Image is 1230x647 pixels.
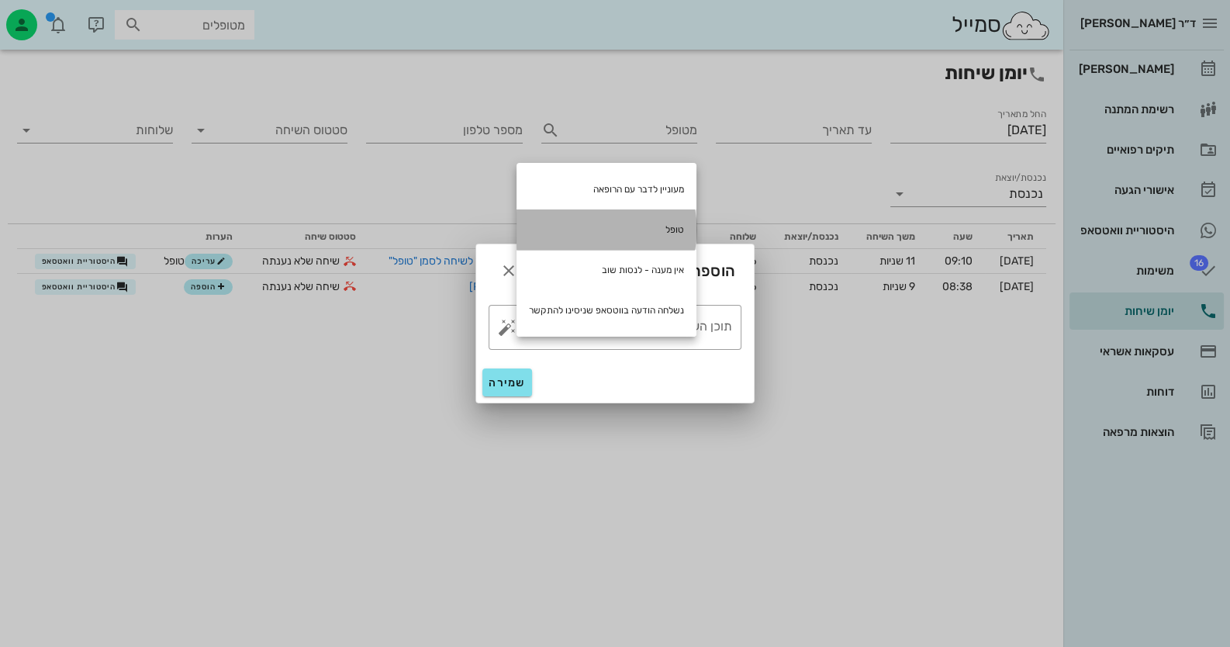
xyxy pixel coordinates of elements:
[517,290,696,330] div: נשלחה הודעה בווטסאפ שניסינו להתקשר
[482,368,532,396] button: שמירה
[476,244,754,292] div: הוספת הערה
[517,169,696,209] div: מעוניין לדבר עם הרופאה
[517,209,696,250] div: טופל
[489,376,526,389] span: שמירה
[517,250,696,290] div: אין מענה - לנסות שוב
